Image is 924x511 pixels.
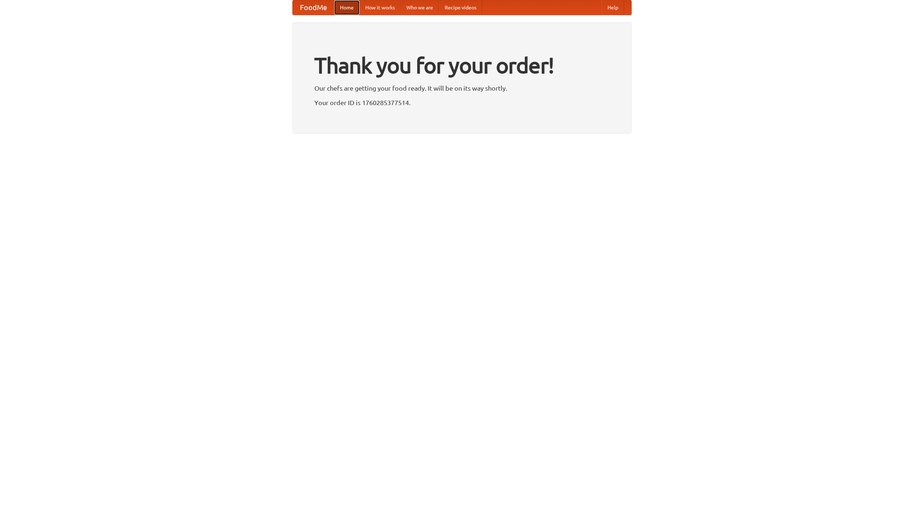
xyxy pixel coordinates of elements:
[314,83,610,94] p: Our chefs are getting your food ready. It will be on its way shortly.
[602,0,624,15] a: Help
[314,48,610,83] h1: Thank you for your order!
[401,0,439,15] a: Who we are
[293,0,334,15] a: FoodMe
[439,0,482,15] a: Recipe videos
[359,0,401,15] a: How it works
[334,0,359,15] a: Home
[314,97,610,108] p: Your order ID is 1760285377514.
